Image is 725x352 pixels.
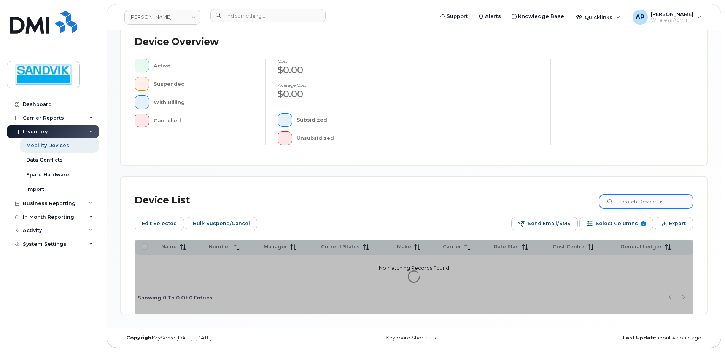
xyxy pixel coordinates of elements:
[154,59,253,72] div: Active
[297,113,396,127] div: Subsidized
[585,14,612,20] span: Quicklinks
[124,10,200,25] a: Sandvik Tamrock
[135,190,190,210] div: Device List
[186,217,257,230] button: Bulk Suspend/Cancel
[435,9,473,24] a: Support
[447,13,468,20] span: Support
[511,217,578,230] button: Send Email/SMS
[570,10,626,25] div: Quicklinks
[518,13,564,20] span: Knowledge Base
[278,83,396,88] h4: Average cost
[627,10,707,25] div: Annette Panzani
[651,17,693,23] span: Wireless Admin
[135,217,184,230] button: Edit Selected
[278,59,396,64] h4: cost
[121,335,316,341] div: MyServe [DATE]–[DATE]
[210,9,326,22] input: Find something...
[135,32,219,52] div: Device Overview
[599,195,693,208] input: Search Device List ...
[528,218,571,229] span: Send Email/SMS
[473,9,506,24] a: Alerts
[386,335,436,341] a: Keyboard Shortcuts
[596,218,638,229] span: Select Columns
[623,335,656,341] strong: Last Update
[142,218,177,229] span: Edit Selected
[651,11,693,17] span: [PERSON_NAME]
[278,88,396,101] div: $0.00
[512,335,707,341] div: about 4 hours ago
[506,9,569,24] a: Knowledge Base
[485,13,501,20] span: Alerts
[278,64,396,77] div: $0.00
[655,217,693,230] button: Export
[154,114,253,127] div: Cancelled
[154,77,253,91] div: Suspended
[126,335,154,341] strong: Copyright
[297,131,396,145] div: Unsubsidized
[669,218,686,229] span: Export
[579,217,653,230] button: Select Columns 9
[641,221,646,226] span: 9
[193,218,250,229] span: Bulk Suspend/Cancel
[636,13,644,22] span: AP
[154,95,253,109] div: With Billing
